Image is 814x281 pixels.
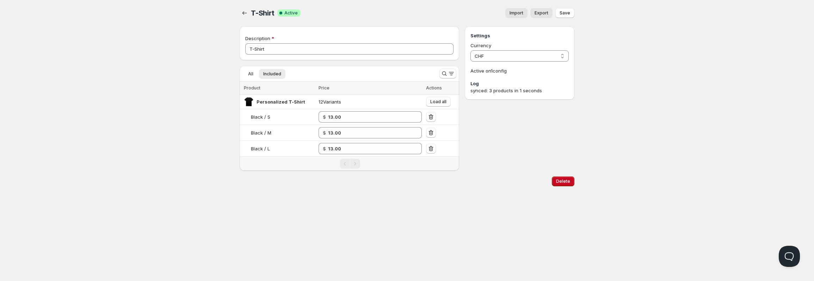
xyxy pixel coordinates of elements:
[251,114,270,120] span: Black / S
[284,10,298,16] span: Active
[430,99,446,105] span: Load all
[470,80,569,87] h3: Log
[556,179,570,184] span: Delete
[251,146,270,151] span: Black / L
[251,145,270,152] div: Black / L
[426,85,442,90] span: Actions
[251,130,271,136] span: Black / M
[779,246,800,267] iframe: Help Scout Beacon - Open
[470,87,569,94] div: synced: 3 products in 1 seconds
[245,36,270,41] span: Description
[530,8,553,18] a: Export
[505,8,528,18] button: Import
[555,8,574,18] button: Save
[251,129,271,136] div: Black / M
[470,43,491,48] span: Currency
[316,95,424,109] td: 12 Variants
[257,99,305,105] span: Personalized T-Shirt
[240,156,459,171] nav: Pagination
[257,98,305,105] div: Personalized T-Shirt
[328,111,411,123] input: 27.00
[470,67,569,74] p: Active on 1 config
[251,113,270,120] div: Black / S
[244,85,260,90] span: Product
[510,10,523,16] span: Import
[328,127,411,138] input: 27.00
[323,114,326,120] strong: $
[426,97,451,107] button: Load all
[439,69,456,79] button: Search and filter results
[319,85,329,90] span: Price
[328,143,411,154] input: 27.00
[323,130,326,136] strong: $
[560,10,570,16] span: Save
[245,43,454,55] input: Private internal description
[251,9,275,17] span: T-Shirt
[470,32,569,39] h3: Settings
[535,10,548,16] span: Export
[552,176,574,186] button: Delete
[263,71,281,77] span: Included
[248,71,253,77] span: All
[323,146,326,151] strong: $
